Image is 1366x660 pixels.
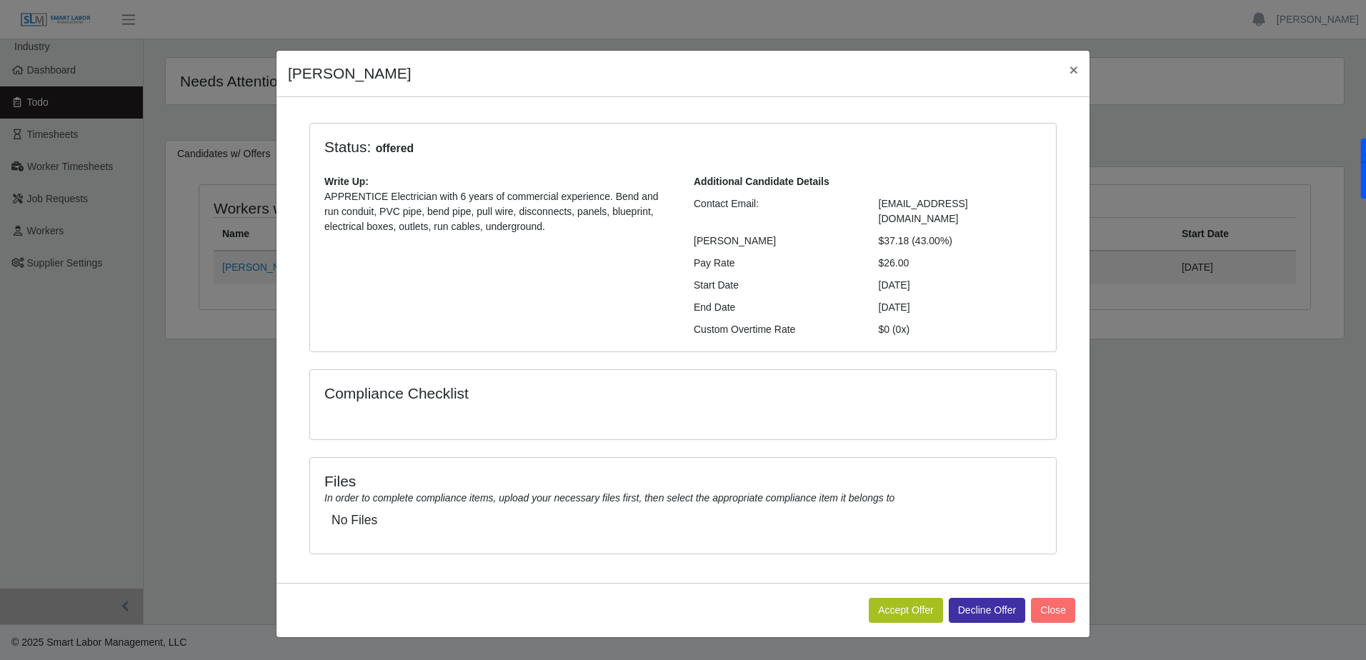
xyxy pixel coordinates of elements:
div: Contact Email: [683,196,868,226]
button: Close [1058,51,1090,89]
span: [EMAIL_ADDRESS][DOMAIN_NAME] [879,198,968,224]
h4: Compliance Checklist [324,384,795,402]
div: $37.18 (43.00%) [868,234,1053,249]
h5: No Files [331,513,1035,528]
p: APPRENTICE Electrician with 6 years of commercial experience. Bend and run conduit, PVC pipe, ben... [324,189,672,234]
h4: Files [324,472,1042,490]
span: [DATE] [879,301,910,313]
div: [DATE] [868,278,1053,293]
div: Pay Rate [683,256,868,271]
div: Custom Overtime Rate [683,322,868,337]
button: Accept Offer [869,598,943,623]
span: × [1070,61,1078,78]
div: [PERSON_NAME] [683,234,868,249]
span: offered [371,140,418,157]
h4: [PERSON_NAME] [288,62,412,85]
h4: Status: [324,138,857,157]
div: Start Date [683,278,868,293]
span: $0 (0x) [879,324,910,335]
i: In order to complete compliance items, upload your necessary files first, then select the appropr... [324,492,894,504]
div: $26.00 [868,256,1053,271]
button: Decline Offer [949,598,1025,623]
b: Write Up: [324,176,369,187]
div: End Date [683,300,868,315]
b: Additional Candidate Details [694,176,829,187]
button: Close [1031,598,1075,623]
